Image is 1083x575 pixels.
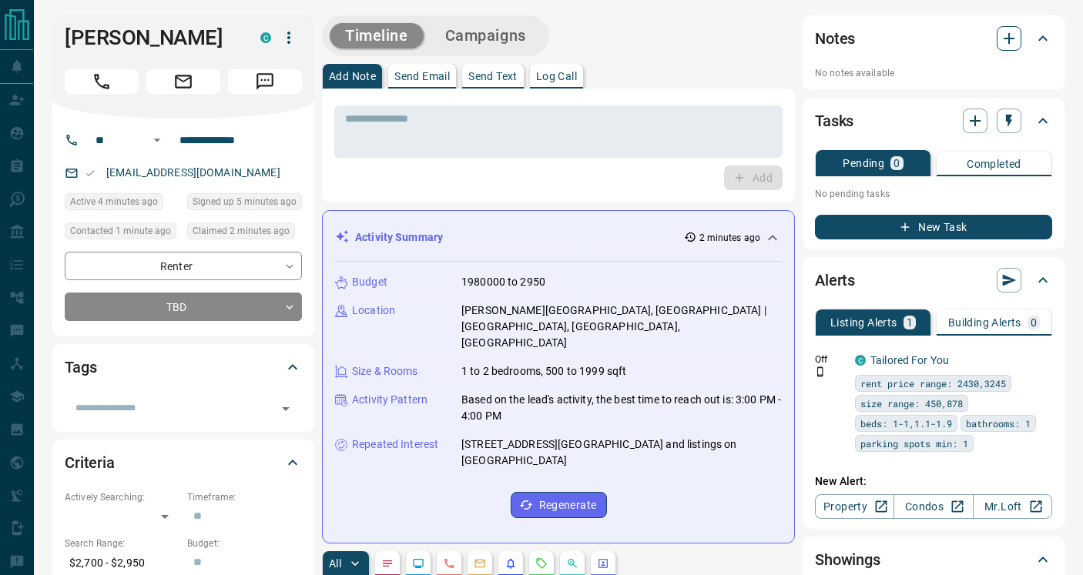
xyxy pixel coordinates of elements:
svg: Emails [474,557,486,570]
p: 0 [1031,317,1037,328]
p: Send Text [468,71,518,82]
h2: Tags [65,355,96,379]
div: Criteria [65,444,302,481]
div: TBD [65,293,302,321]
h2: Notes [815,26,855,51]
p: 1980000 to 2950 [461,274,545,290]
a: Mr.Loft [973,494,1052,519]
h2: Tasks [815,109,853,133]
span: size range: 450,878 [860,396,963,411]
p: Completed [967,159,1021,169]
span: parking spots min: 1 [860,436,968,451]
span: Email [146,69,220,94]
span: Message [228,69,302,94]
span: Contacted 1 minute ago [70,223,171,239]
p: Actively Searching: [65,490,179,504]
p: Based on the lead's activity, the best time to reach out is: 3:00 PM - 4:00 PM [461,392,782,424]
div: Renter [65,252,302,280]
a: Tailored For You [870,354,949,366]
span: Signed up 5 minutes ago [193,194,297,209]
svg: Calls [443,557,455,570]
p: Add Note [329,71,376,82]
span: Claimed 2 minutes ago [193,223,290,239]
p: Listing Alerts [830,317,897,328]
div: Mon Aug 18 2025 [65,222,179,244]
p: Building Alerts [948,317,1021,328]
button: Open [148,131,166,149]
div: Mon Aug 18 2025 [65,193,179,215]
button: New Task [815,215,1052,239]
p: Send Email [394,71,450,82]
p: Budget: [187,537,302,550]
p: All [329,558,341,569]
button: Campaigns [430,23,541,48]
p: Search Range: [65,537,179,550]
svg: Agent Actions [597,557,609,570]
p: [STREET_ADDRESS][GEOGRAPHIC_DATA] and listings on [GEOGRAPHIC_DATA] [461,436,782,469]
svg: Listing Alerts [505,557,517,570]
svg: Opportunities [566,557,578,570]
span: rent price range: 2430,3245 [860,376,1006,391]
p: Size & Rooms [352,363,418,379]
div: condos.ca [855,355,866,366]
span: Call [65,69,139,94]
div: Activity Summary2 minutes ago [335,223,782,252]
p: 1 to 2 bedrooms, 500 to 1999 sqft [461,363,626,379]
h2: Showings [815,547,880,572]
a: [EMAIL_ADDRESS][DOMAIN_NAME] [106,166,280,179]
p: New Alert: [815,473,1052,490]
div: Mon Aug 18 2025 [187,193,302,215]
p: No notes available [815,66,1052,80]
p: Budget [352,274,387,290]
h2: Criteria [65,450,115,475]
a: Property [815,494,894,519]
svg: Notes [381,557,394,570]
svg: Email Valid [85,168,96,179]
p: Pending [843,158,884,169]
button: Timeline [330,23,424,48]
a: Condos [894,494,973,519]
div: Mon Aug 18 2025 [187,222,302,244]
p: 0 [894,158,900,169]
div: Alerts [815,262,1052,299]
svg: Lead Browsing Activity [412,557,424,570]
div: Notes [815,20,1052,57]
p: Location [352,303,395,319]
h1: [PERSON_NAME] [65,25,237,50]
button: Open [275,398,297,420]
div: Tags [65,349,302,386]
p: Timeframe: [187,490,302,504]
p: Off [815,353,846,366]
button: Regenerate [511,492,607,518]
svg: Requests [535,557,548,570]
p: 2 minutes ago [699,231,760,245]
p: 1 [907,317,913,328]
div: Tasks [815,102,1052,139]
svg: Push Notification Only [815,366,826,377]
p: Activity Summary [355,229,443,246]
div: condos.ca [260,32,271,43]
p: Activity Pattern [352,392,427,408]
span: bathrooms: 1 [966,416,1031,431]
h2: Alerts [815,268,855,293]
span: Active 4 minutes ago [70,194,158,209]
p: [PERSON_NAME][GEOGRAPHIC_DATA], [GEOGRAPHIC_DATA] | [GEOGRAPHIC_DATA], [GEOGRAPHIC_DATA], [GEOGRA... [461,303,782,351]
p: Log Call [536,71,577,82]
span: beds: 1-1,1.1-1.9 [860,416,952,431]
p: Repeated Interest [352,436,438,453]
p: No pending tasks [815,182,1052,206]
